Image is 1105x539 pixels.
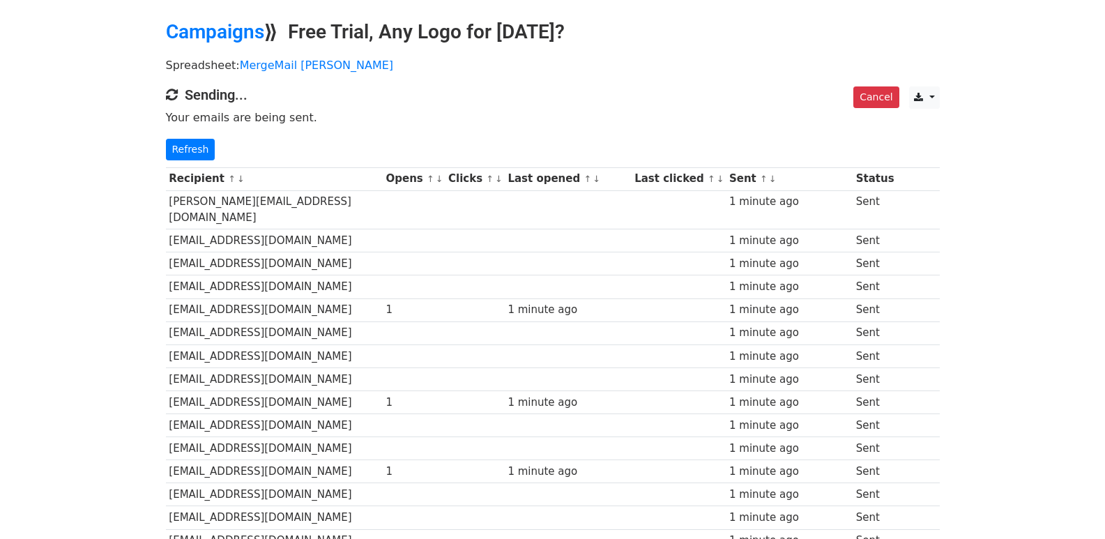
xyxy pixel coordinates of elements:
a: ↑ [760,174,768,184]
div: 1 minute ago [729,487,849,503]
td: [EMAIL_ADDRESS][DOMAIN_NAME] [166,321,383,344]
th: Last clicked [631,167,726,190]
td: Sent [853,344,897,367]
h4: Sending... [166,86,940,103]
div: 1 minute ago [729,302,849,318]
td: Sent [853,321,897,344]
td: Sent [853,390,897,413]
div: 1 minute ago [729,194,849,210]
td: [EMAIL_ADDRESS][DOMAIN_NAME] [166,414,383,437]
td: Sent [853,229,897,252]
td: [EMAIL_ADDRESS][DOMAIN_NAME] [166,390,383,413]
a: ↓ [769,174,777,184]
iframe: Chat Widget [1035,472,1105,539]
a: ↓ [593,174,600,184]
div: 1 [386,395,441,411]
a: ↑ [584,174,591,184]
th: Opens [383,167,445,190]
td: [EMAIL_ADDRESS][DOMAIN_NAME] [166,506,383,529]
a: ↑ [486,174,494,184]
div: 1 minute ago [729,372,849,388]
div: 1 minute ago [729,418,849,434]
a: ↓ [436,174,443,184]
th: Sent [726,167,853,190]
a: ↑ [228,174,236,184]
div: 1 minute ago [729,395,849,411]
td: [EMAIL_ADDRESS][DOMAIN_NAME] [166,367,383,390]
div: 1 minute ago [729,510,849,526]
td: Sent [853,506,897,529]
td: [EMAIL_ADDRESS][DOMAIN_NAME] [166,229,383,252]
a: ↓ [495,174,503,184]
div: 1 minute ago [508,302,627,318]
td: Sent [853,437,897,460]
td: Sent [853,414,897,437]
a: ↓ [237,174,245,184]
div: 1 [386,464,441,480]
div: 1 minute ago [729,464,849,480]
div: 1 minute ago [729,441,849,457]
th: Status [853,167,897,190]
td: [EMAIL_ADDRESS][DOMAIN_NAME] [166,275,383,298]
td: Sent [853,190,897,229]
td: [EMAIL_ADDRESS][DOMAIN_NAME] [166,460,383,483]
div: 1 minute ago [508,395,627,411]
td: [EMAIL_ADDRESS][DOMAIN_NAME] [166,437,383,460]
td: Sent [853,298,897,321]
p: Spreadsheet: [166,58,940,73]
td: [PERSON_NAME][EMAIL_ADDRESS][DOMAIN_NAME] [166,190,383,229]
th: Last opened [505,167,632,190]
div: 1 minute ago [729,325,849,341]
a: Cancel [853,86,899,108]
div: 1 minute ago [729,349,849,365]
a: ↓ [717,174,724,184]
div: 1 [386,302,441,318]
td: [EMAIL_ADDRESS][DOMAIN_NAME] [166,252,383,275]
th: Recipient [166,167,383,190]
td: Sent [853,275,897,298]
a: MergeMail [PERSON_NAME] [240,59,393,72]
h2: ⟫ Free Trial, Any Logo for [DATE]? [166,20,940,44]
a: ↑ [708,174,715,184]
p: Your emails are being sent. [166,110,940,125]
td: Sent [853,483,897,506]
th: Clicks [445,167,504,190]
td: Sent [853,460,897,483]
div: 1 minute ago [729,233,849,249]
a: Campaigns [166,20,264,43]
td: [EMAIL_ADDRESS][DOMAIN_NAME] [166,344,383,367]
td: [EMAIL_ADDRESS][DOMAIN_NAME] [166,483,383,506]
td: Sent [853,252,897,275]
td: Sent [853,367,897,390]
div: 1 minute ago [729,256,849,272]
a: Refresh [166,139,215,160]
td: [EMAIL_ADDRESS][DOMAIN_NAME] [166,298,383,321]
div: 1 minute ago [508,464,627,480]
a: ↑ [427,174,434,184]
div: 1 minute ago [729,279,849,295]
